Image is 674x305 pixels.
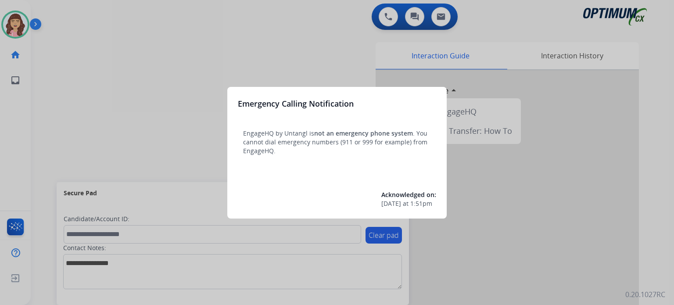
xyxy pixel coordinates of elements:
[381,199,436,208] div: at
[381,190,436,199] span: Acknowledged on:
[243,129,431,155] p: EngageHQ by Untangl is . You cannot dial emergency numbers (911 or 999 for example) from EngageHQ.
[238,97,354,110] h3: Emergency Calling Notification
[381,199,401,208] span: [DATE]
[625,289,665,300] p: 0.20.1027RC
[410,199,432,208] span: 1:51pm
[314,129,413,137] span: not an emergency phone system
